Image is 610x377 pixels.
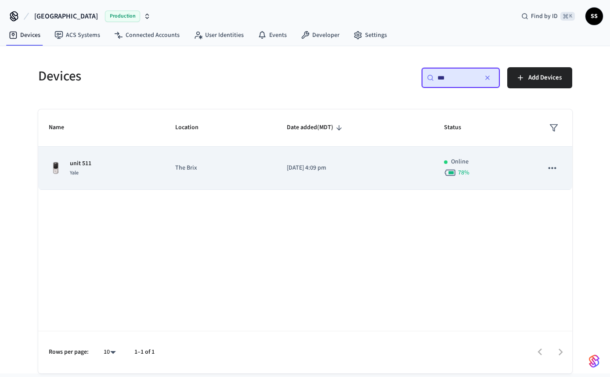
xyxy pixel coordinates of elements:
[294,27,347,43] a: Developer
[2,27,47,43] a: Devices
[47,27,107,43] a: ACS Systems
[105,11,140,22] span: Production
[38,67,300,85] h5: Devices
[49,121,76,134] span: Name
[589,354,599,368] img: SeamLogoGradient.69752ec5.svg
[444,121,473,134] span: Status
[49,161,63,175] img: Yale Assure Touchscreen Wifi Smart Lock, Satin Nickel, Front
[175,163,265,173] p: The Brix
[585,7,603,25] button: SS
[531,12,558,21] span: Find by ID
[451,157,469,167] p: Online
[287,121,345,134] span: Date added(MDT)
[38,109,572,190] table: sticky table
[458,168,469,177] span: 78 %
[99,346,120,359] div: 10
[134,348,155,357] p: 1–1 of 1
[107,27,187,43] a: Connected Accounts
[34,11,98,22] span: [GEOGRAPHIC_DATA]
[528,72,562,83] span: Add Devices
[347,27,394,43] a: Settings
[560,12,575,21] span: ⌘ K
[70,169,79,177] span: Yale
[507,67,572,88] button: Add Devices
[586,8,602,24] span: SS
[287,163,423,173] p: [DATE] 4:09 pm
[514,8,582,24] div: Find by ID⌘ K
[187,27,251,43] a: User Identities
[251,27,294,43] a: Events
[175,121,210,134] span: Location
[49,348,89,357] p: Rows per page:
[70,159,91,168] p: unit 511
